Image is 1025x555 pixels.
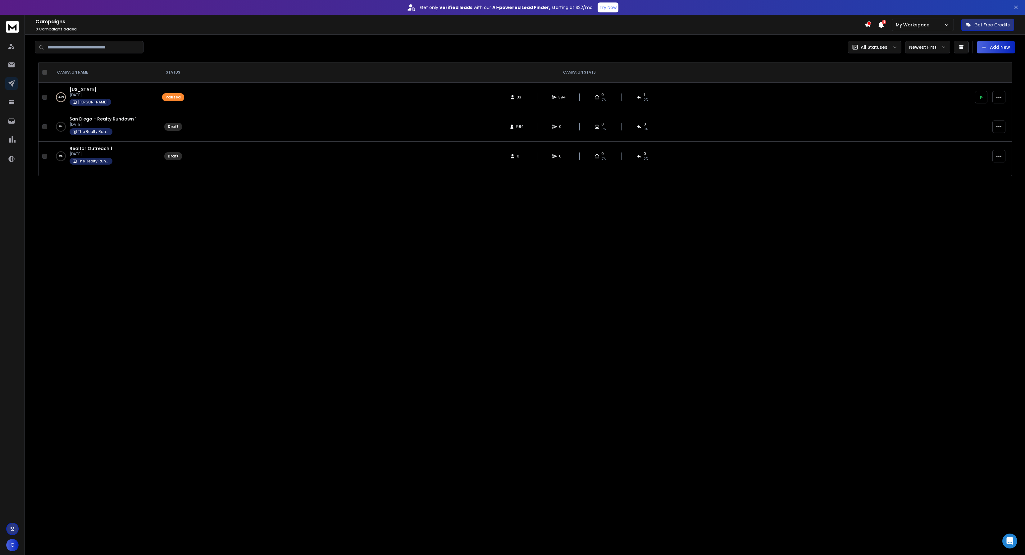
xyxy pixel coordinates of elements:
[78,129,109,134] p: The Realty Rundown
[57,94,64,100] p: -400 %
[50,62,158,83] th: CAMPAIGN NAME
[50,112,158,142] td: 0%San Diego - Realty Rundown 1[DATE]The Realty Rundown
[70,152,112,157] p: [DATE]
[6,539,19,551] button: C
[166,95,181,100] div: Paused
[35,18,864,25] h1: Campaigns
[78,100,108,105] p: [PERSON_NAME]
[70,122,137,127] p: [DATE]
[6,21,19,33] img: logo
[59,153,62,159] p: 0 %
[50,83,158,112] td: -400%[US_STATE][DATE][PERSON_NAME]
[492,4,550,11] strong: AI-powered Lead Finder,
[601,127,606,132] span: 0%
[35,27,864,32] p: Campaigns added
[440,4,472,11] strong: verified leads
[559,154,565,159] span: 0
[558,95,566,100] span: 394
[70,86,97,93] a: [US_STATE]
[896,22,932,28] p: My Workspace
[601,122,604,127] span: 0
[35,26,38,32] span: 3
[70,116,137,122] a: San Diego - Realty Rundown 1
[420,4,593,11] p: Get only with our starting at $22/mo
[905,41,950,53] button: Newest First
[1002,534,1017,548] div: Open Intercom Messenger
[601,97,606,102] span: 0%
[599,4,617,11] p: Try Now
[644,92,645,97] span: 1
[644,122,646,127] span: 0
[601,156,606,161] span: 0%
[977,41,1015,53] button: Add New
[70,145,112,152] a: Realtor Outreach 1
[601,151,604,156] span: 0
[517,154,523,159] span: 0
[644,97,648,102] span: 0 %
[59,124,62,130] p: 0 %
[601,92,604,97] span: 0
[517,95,523,100] span: 33
[188,62,971,83] th: CAMPAIGN STATS
[598,2,618,12] button: Try Now
[78,159,109,164] p: The Realty Rundown
[559,124,565,129] span: 0
[70,93,111,98] p: [DATE]
[644,156,648,161] span: 0%
[961,19,1014,31] button: Get Free Credits
[50,142,158,171] td: 0%Realtor Outreach 1[DATE]The Realty Rundown
[516,124,524,129] span: 584
[168,154,179,159] div: Draft
[158,62,188,83] th: STATUS
[644,151,646,156] span: 0
[644,127,648,132] span: 0%
[168,124,179,129] div: Draft
[861,44,887,50] p: All Statuses
[974,22,1010,28] p: Get Free Credits
[882,20,886,24] span: 5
